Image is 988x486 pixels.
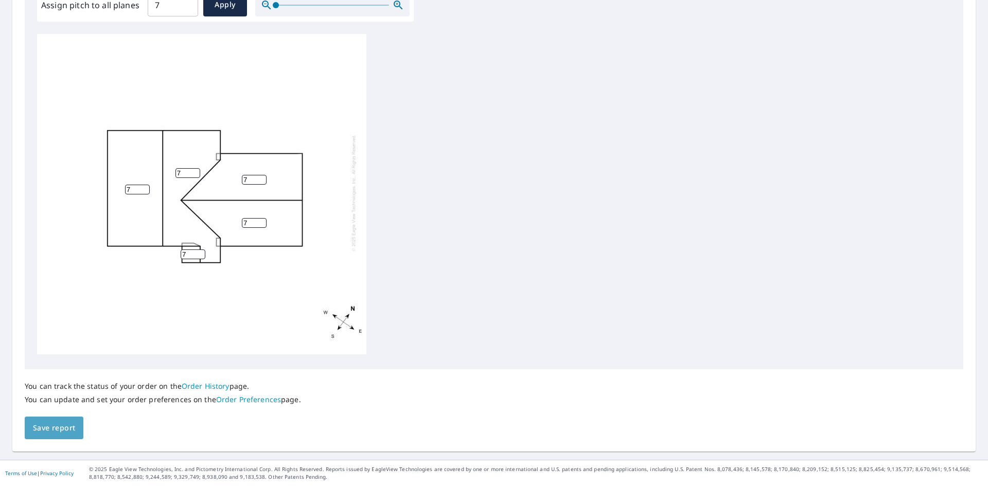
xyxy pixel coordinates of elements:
[5,470,74,476] p: |
[5,470,37,477] a: Terms of Use
[216,394,281,404] a: Order Preferences
[25,417,83,440] button: Save report
[89,465,983,481] p: © 2025 Eagle View Technologies, Inc. and Pictometry International Corp. All Rights Reserved. Repo...
[25,395,301,404] p: You can update and set your order preferences on the page.
[25,382,301,391] p: You can track the status of your order on the page.
[33,422,75,435] span: Save report
[182,381,230,391] a: Order History
[40,470,74,477] a: Privacy Policy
